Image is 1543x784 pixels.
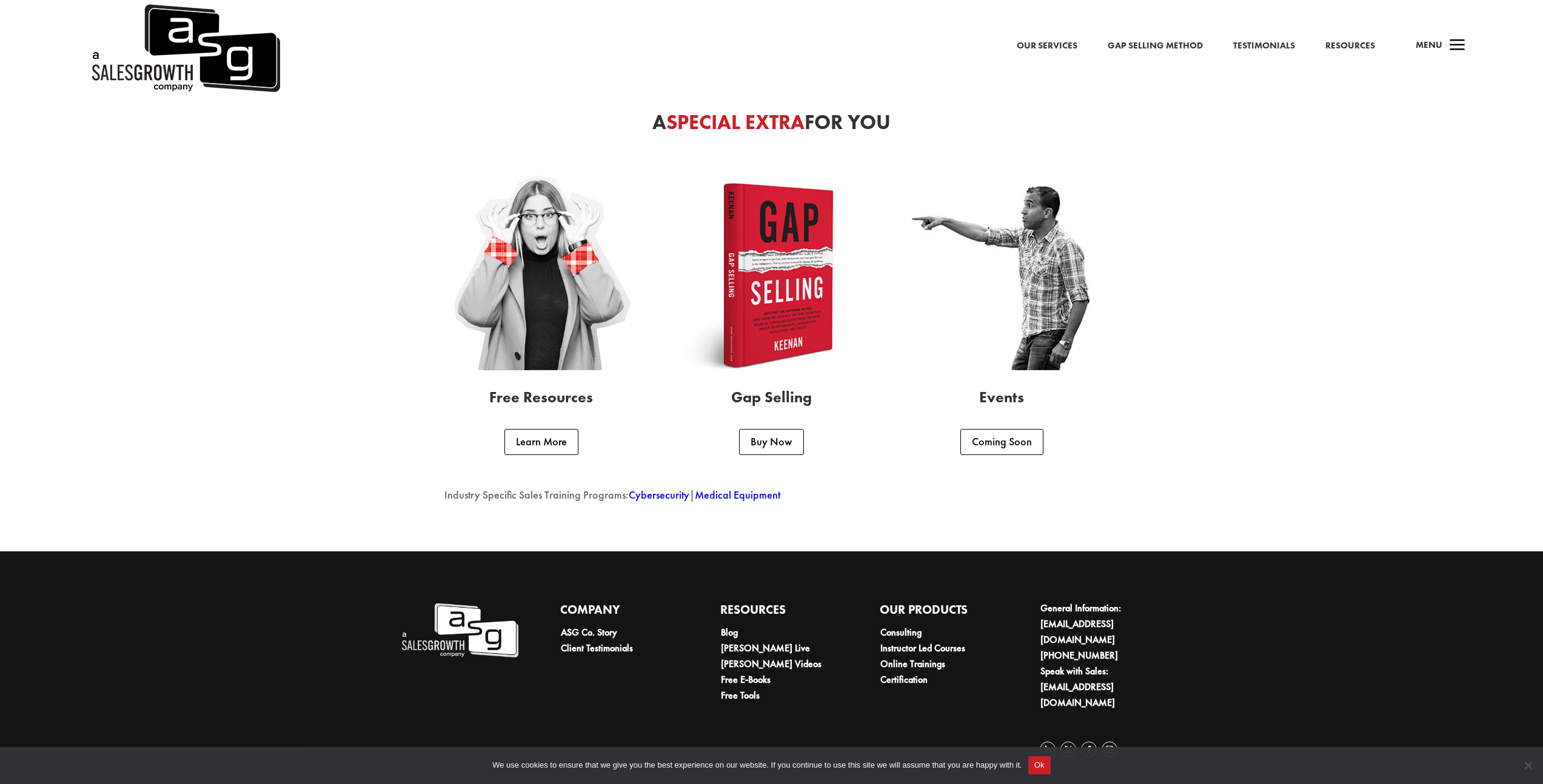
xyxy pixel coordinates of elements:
a: Follow on LinkedIn [1040,742,1056,757]
a: Online Trainings [880,657,945,670]
a: Consulting [880,626,922,639]
a: [PHONE_NUMBER] [1040,649,1118,662]
a: Learn More [504,429,578,456]
p: Industry Specific Sales Training Programs: | [444,488,1099,502]
h3: A For You [444,112,1099,139]
span: We use cookies to ensure that we give you the best experience on our website. If you continue to ... [492,759,1022,771]
h4: Resources [720,600,838,625]
span: No [1522,759,1534,771]
a: Coming Soon [960,429,1043,456]
a: Resources [1325,38,1375,54]
span: Gap Selling [731,387,812,407]
span: a [1445,34,1470,58]
a: Buy Now [739,429,803,456]
li: General Information: [1040,600,1158,648]
a: Follow on X [1060,742,1076,757]
a: [PERSON_NAME] Videos [721,657,822,670]
a: Free E-Books [721,673,771,686]
li: Speak with Sales: [1040,663,1158,711]
a: [PERSON_NAME] Live [721,642,810,654]
a: Cybersecurity [629,488,689,502]
a: Testimonials [1233,38,1295,54]
span: Special Extra [666,109,805,135]
a: Follow on Instagram [1102,742,1117,757]
span: Menu [1416,39,1442,51]
button: Ok [1028,756,1051,774]
a: Instructor Led Courses [880,642,965,654]
a: Medical Equipment [695,488,780,502]
img: A Sales Growth Company [400,600,518,660]
a: Follow on Facebook [1081,742,1097,757]
a: Our Services [1017,38,1077,54]
span: Free Resources [489,387,593,407]
a: ASG Co. Story [561,626,617,639]
a: Free Tools [721,689,760,702]
a: Blog [721,626,738,639]
span: Events [979,387,1024,407]
a: [EMAIL_ADDRESS][DOMAIN_NAME] [1040,680,1115,709]
a: [EMAIL_ADDRESS][DOMAIN_NAME] [1040,617,1115,646]
h4: Company [560,600,678,625]
a: Certification [880,673,928,686]
h4: Our Products [880,600,998,625]
a: Gap Selling Method [1108,38,1203,54]
a: Client Testimonials [561,642,633,654]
